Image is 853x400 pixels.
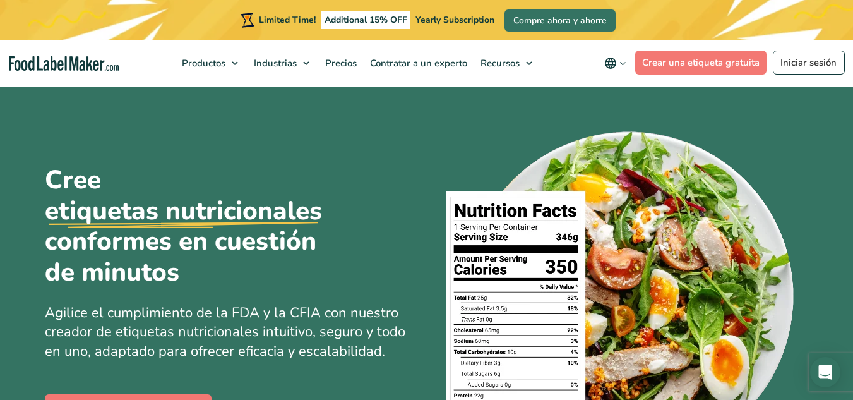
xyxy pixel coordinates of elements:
a: Contratar a un experto [364,40,471,86]
a: Compre ahora y ahorre [504,9,616,32]
span: Recursos [477,57,521,70]
a: Productos [176,40,244,86]
span: Yearly Subscription [415,14,494,26]
u: etiquetas nutricionales [45,196,322,227]
a: Iniciar sesión [773,51,845,75]
span: Productos [178,57,227,70]
span: Agilice el cumplimiento de la FDA y la CFIA con nuestro creador de etiquetas nutricionales intuit... [45,303,405,361]
h1: Cree conformes en cuestión de minutos [45,165,348,288]
span: Limited Time! [259,14,316,26]
span: Additional 15% OFF [321,11,410,29]
div: Open Intercom Messenger [810,357,840,387]
a: Precios [319,40,361,86]
a: Recursos [474,40,539,86]
span: Contratar a un experto [366,57,468,70]
a: Crear una etiqueta gratuita [635,51,767,75]
span: Industrias [250,57,298,70]
a: Industrias [248,40,316,86]
span: Precios [321,57,358,70]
